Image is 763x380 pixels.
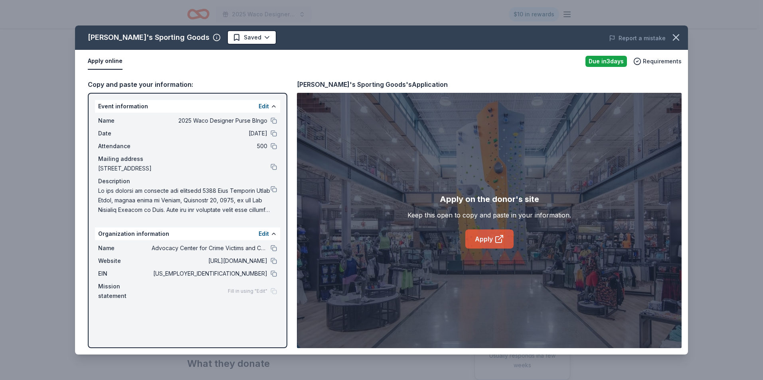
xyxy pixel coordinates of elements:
div: Apply on the donor's site [440,193,539,206]
span: Mission statement [98,282,152,301]
span: Lo ips dolorsi am consecte adi elitsedd 5388 Eius Temporin Utlab Etdol, magnaa enima mi Veniam, Q... [98,186,271,215]
div: [PERSON_NAME]'s Sporting Goods [88,31,210,44]
div: Event information [95,100,280,113]
div: [PERSON_NAME]'s Sporting Goods's Application [297,79,448,90]
span: Requirements [643,57,682,66]
div: Keep this open to copy and paste in your information. [407,210,571,220]
span: 500 [152,141,267,151]
span: EIN [98,269,152,278]
span: 2025 Waco Designer Purse BIngo [152,116,267,125]
button: Report a mistake [609,33,666,43]
span: Saved [244,33,261,42]
span: [URL][DOMAIN_NAME] [152,256,267,266]
button: Edit [259,229,269,239]
div: Mailing address [98,154,277,164]
span: Name [98,243,152,253]
span: Website [98,256,152,266]
div: Due in 3 days [585,56,627,67]
div: Copy and paste your information: [88,79,287,90]
button: Requirements [633,57,682,66]
span: Name [98,116,152,125]
span: [STREET_ADDRESS] [98,164,271,173]
span: Date [98,129,152,138]
button: Edit [259,102,269,111]
button: Saved [227,30,277,45]
span: Attendance [98,141,152,151]
span: [US_EMPLOYER_IDENTIFICATION_NUMBER] [152,269,267,278]
span: [DATE] [152,129,267,138]
button: Apply online [88,53,123,70]
div: Description [98,176,277,186]
span: Advocacy Center for Crime Victims and Children [152,243,267,253]
a: Apply [465,229,514,249]
span: Fill in using "Edit" [228,288,267,294]
div: Organization information [95,227,280,240]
